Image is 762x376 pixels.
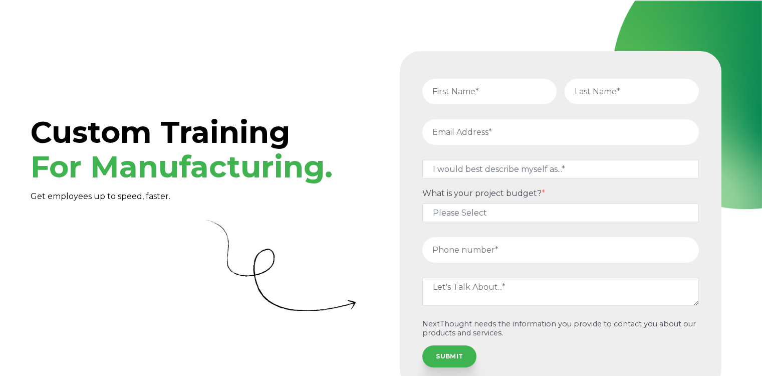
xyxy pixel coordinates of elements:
[31,114,333,185] span: Custom Training
[31,148,333,185] span: For Manufacturing.
[422,119,699,145] input: Email Address*
[422,320,699,337] p: NextThought needs the information you provide to contact you about our products and services.
[205,219,356,311] img: Curly Arrow
[422,189,542,198] span: What is your project budget?
[31,192,170,201] span: Get employees up to speed, faster.
[422,237,699,263] input: Phone number*
[422,79,557,104] input: First Name*
[565,79,699,104] input: Last Name*
[422,345,476,367] input: SUBMIT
